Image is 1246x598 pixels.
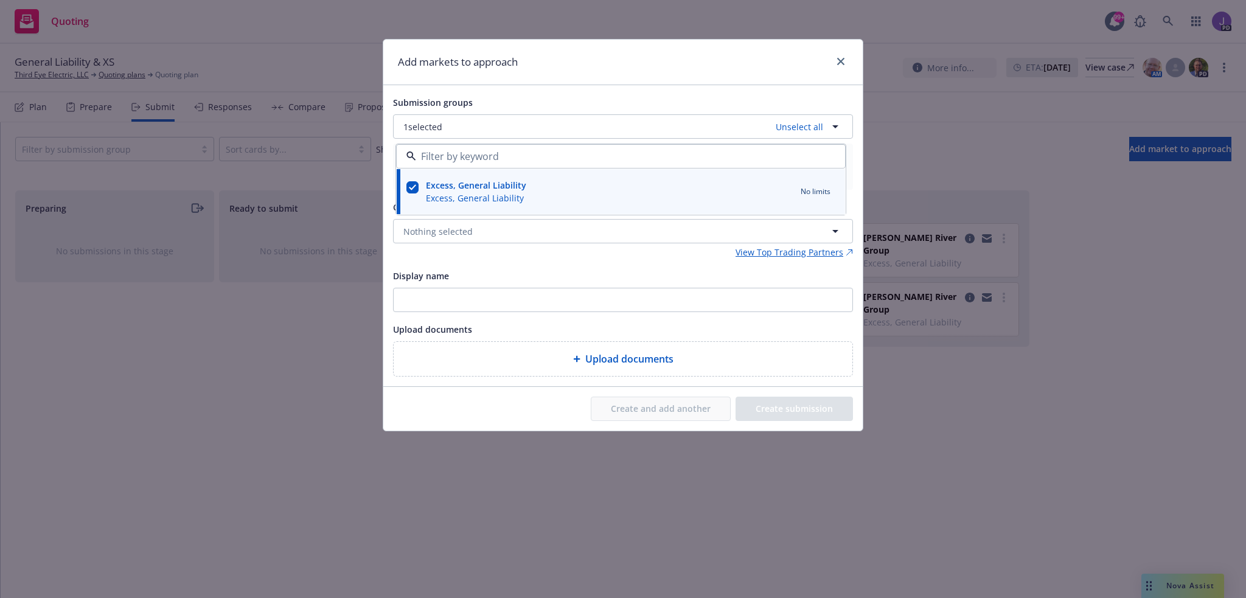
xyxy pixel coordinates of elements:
a: Unselect all [771,120,823,133]
strong: Excess, General Liability [426,179,526,191]
button: 1selectedUnselect all [393,114,853,139]
span: Display name [393,270,449,282]
a: View Top Trading Partners [736,246,853,259]
span: Submission groups [393,97,473,108]
span: No limits [801,186,830,197]
span: Excess, General Liability [426,192,526,204]
h1: Add markets to approach [398,54,518,70]
span: Upload documents [393,324,472,335]
button: Nothing selected [393,219,853,243]
input: Filter by keyword [416,149,821,164]
span: Nothing selected [403,225,473,238]
div: Upload documents [393,341,853,377]
a: close [834,54,848,69]
span: 1 selected [403,120,442,133]
span: Upload documents [585,352,673,366]
span: Carrier, program administrator, or wholesaler [393,201,584,213]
